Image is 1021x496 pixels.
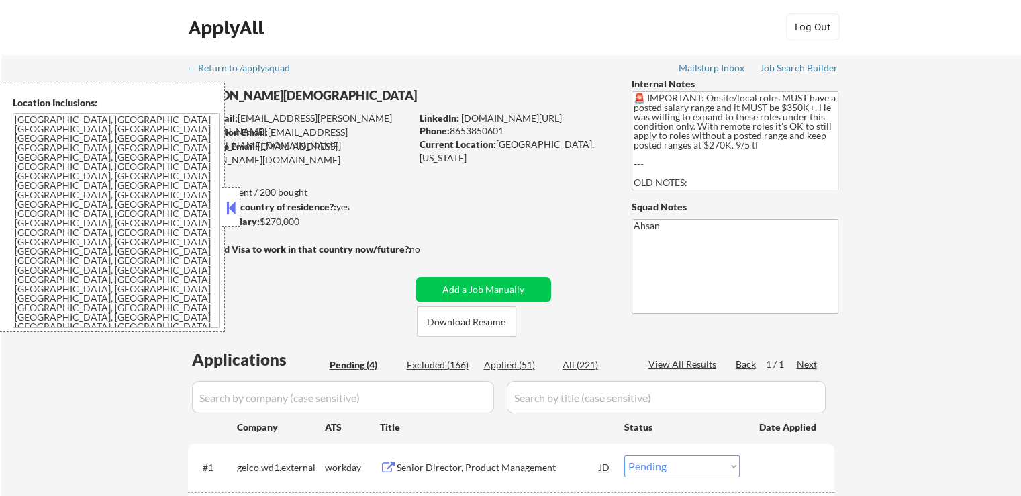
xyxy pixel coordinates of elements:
[624,415,740,439] div: Status
[187,63,303,76] a: ← Return to /applysquad
[760,63,838,73] div: Job Search Builder
[330,358,397,372] div: Pending (4)
[632,200,838,214] div: Squad Notes
[187,185,411,199] div: 51 sent / 200 bought
[648,358,720,371] div: View All Results
[237,421,325,434] div: Company
[188,140,411,166] div: [EMAIL_ADDRESS][PERSON_NAME][DOMAIN_NAME]
[797,358,818,371] div: Next
[679,63,746,73] div: Mailslurp Inbox
[563,358,630,372] div: All (221)
[679,63,746,76] a: Mailslurp Inbox
[380,421,612,434] div: Title
[766,358,797,371] div: 1 / 1
[325,461,380,474] div: workday
[760,63,838,76] a: Job Search Builder
[13,96,220,110] div: Location Inclusions:
[407,358,474,372] div: Excluded (166)
[397,461,599,474] div: Senior Director, Product Management
[203,461,226,474] div: #1
[420,112,459,124] strong: LinkedIn:
[188,243,411,255] strong: Will need Visa to work in that country now/future?:
[786,13,840,40] button: Log Out
[189,126,411,152] div: [EMAIL_ADDRESS][PERSON_NAME][DOMAIN_NAME]
[759,421,818,434] div: Date Applied
[484,358,551,372] div: Applied (51)
[736,358,757,371] div: Back
[192,381,494,413] input: Search by company (case sensitive)
[187,63,303,73] div: ← Return to /applysquad
[187,200,407,214] div: yes
[632,77,838,91] div: Internal Notes
[187,215,411,229] div: $270,000
[507,381,826,413] input: Search by title (case sensitive)
[420,124,610,138] div: 8653850601
[189,16,268,39] div: ApplyAll
[420,138,496,150] strong: Current Location:
[187,201,336,212] strong: Can work in country of residence?:
[188,87,464,104] div: [PERSON_NAME][DEMOGRAPHIC_DATA]
[416,277,551,302] button: Add a Job Manually
[461,112,562,124] a: [DOMAIN_NAME][URL]
[417,306,516,337] button: Download Resume
[192,352,325,368] div: Applications
[598,455,612,479] div: JD
[189,112,411,138] div: [EMAIL_ADDRESS][PERSON_NAME][DOMAIN_NAME]
[409,243,448,256] div: no
[325,421,380,434] div: ATS
[420,125,450,136] strong: Phone:
[420,138,610,164] div: [GEOGRAPHIC_DATA], [US_STATE]
[237,461,325,474] div: geico.wd1.external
